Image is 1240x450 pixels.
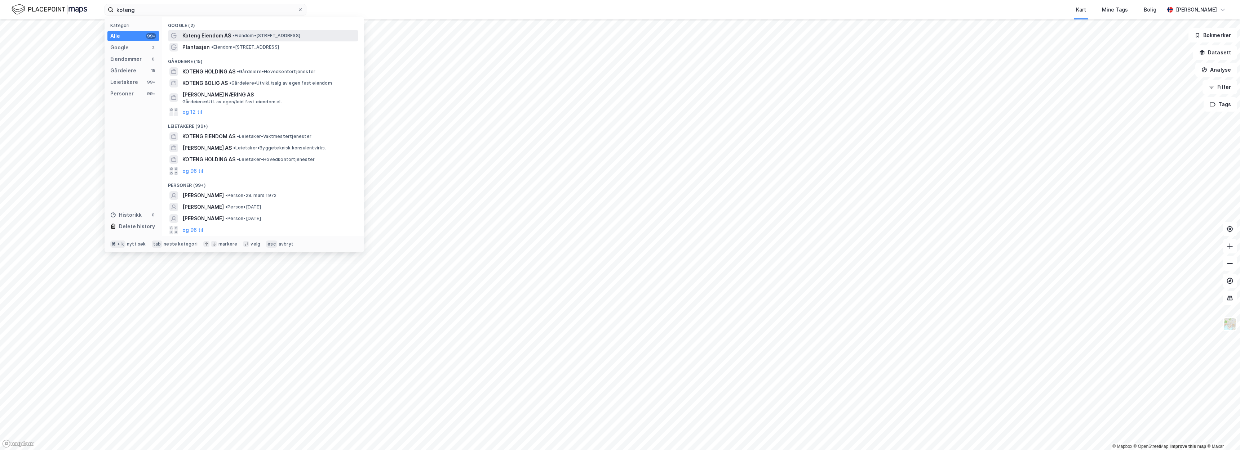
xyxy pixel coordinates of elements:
[218,241,237,247] div: markere
[182,203,224,211] span: [PERSON_NAME]
[1204,97,1237,112] button: Tags
[225,193,276,198] span: Person • 28. mars 1972
[182,226,203,234] button: og 96 til
[2,440,34,448] a: Mapbox homepage
[110,66,136,75] div: Gårdeiere
[266,240,277,248] div: esc
[182,90,355,99] span: [PERSON_NAME] NÆRING AS
[162,53,364,66] div: Gårdeiere (15)
[110,240,125,248] div: ⌘ + k
[1204,415,1240,450] div: Kontrollprogram for chat
[229,80,332,86] span: Gårdeiere • Utvikl./salg av egen fast eiendom
[237,69,239,74] span: •
[225,216,261,221] span: Person • [DATE]
[182,108,202,116] button: og 12 til
[119,222,155,231] div: Delete history
[110,55,142,63] div: Eiendommer
[1170,444,1206,449] a: Improve this map
[110,43,129,52] div: Google
[12,3,87,16] img: logo.f888ab2527a4732fd821a326f86c7f29.svg
[232,33,300,39] span: Eiendom • [STREET_ADDRESS]
[225,204,261,210] span: Person • [DATE]
[211,44,213,50] span: •
[152,240,163,248] div: tab
[1176,5,1217,14] div: [PERSON_NAME]
[162,17,364,30] div: Google (2)
[237,69,315,75] span: Gårdeiere • Hovedkontortjenester
[162,118,364,131] div: Leietakere (99+)
[146,91,156,96] div: 99+
[211,44,279,50] span: Eiendom • [STREET_ADDRESS]
[182,67,235,76] span: KOTENG HOLDING AS
[1144,5,1156,14] div: Bolig
[233,145,326,151] span: Leietaker • Byggeteknisk konsulentvirks.
[150,45,156,50] div: 2
[164,241,198,247] div: neste kategori
[232,33,235,38] span: •
[150,68,156,73] div: 15
[110,78,138,86] div: Leietakere
[110,23,159,28] div: Kategori
[127,241,146,247] div: nytt søk
[225,216,227,221] span: •
[1223,317,1237,331] img: Z
[182,191,224,200] span: [PERSON_NAME]
[182,132,235,141] span: KOTENG EIENDOM AS
[182,43,210,51] span: Plantasjen
[1193,45,1237,60] button: Datasett
[110,32,120,40] div: Alle
[1076,5,1086,14] div: Kart
[1112,444,1132,449] a: Mapbox
[233,145,235,150] span: •
[182,31,231,40] span: Koteng Eiendom AS
[110,89,134,98] div: Personer
[251,241,260,247] div: velg
[1203,80,1237,94] button: Filter
[146,33,156,39] div: 99+
[182,214,224,223] span: [PERSON_NAME]
[182,79,228,87] span: KOTENG BOLIG AS
[182,155,235,164] span: KOTENG HOLDING AS
[146,79,156,85] div: 99+
[225,193,227,198] span: •
[182,144,232,152] span: [PERSON_NAME] AS
[237,134,239,139] span: •
[1195,63,1237,77] button: Analyse
[237,157,315,162] span: Leietaker • Hovedkontortjenester
[1102,5,1128,14] div: Mine Tags
[237,134,311,139] span: Leietaker • Vaktmestertjenester
[1134,444,1169,449] a: OpenStreetMap
[182,99,282,105] span: Gårdeiere • Utl. av egen/leid fast eiendom el.
[150,56,156,62] div: 0
[162,177,364,190] div: Personer (99+)
[150,212,156,218] div: 0
[1204,415,1240,450] iframe: Chat Widget
[225,204,227,210] span: •
[182,167,203,175] button: og 96 til
[279,241,293,247] div: avbryt
[237,157,239,162] span: •
[1188,28,1237,42] button: Bokmerker
[114,4,297,15] input: Søk på adresse, matrikkel, gårdeiere, leietakere eller personer
[110,211,142,219] div: Historikk
[229,80,231,86] span: •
